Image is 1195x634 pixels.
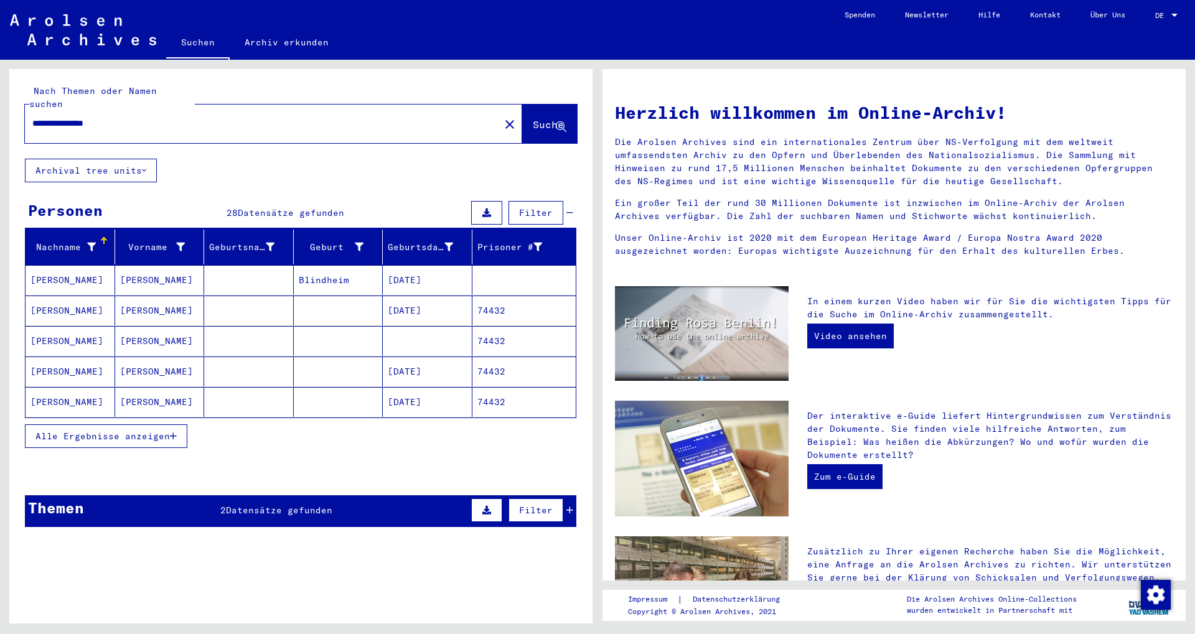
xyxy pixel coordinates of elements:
[294,230,383,264] mat-header-cell: Geburt‏
[209,241,274,254] div: Geburtsname
[120,237,204,257] div: Vorname
[472,296,576,325] mat-cell: 74432
[238,207,344,218] span: Datensätze gefunden
[26,326,115,356] mat-cell: [PERSON_NAME]
[615,401,789,516] img: eguide.jpg
[26,357,115,386] mat-cell: [PERSON_NAME]
[388,241,453,254] div: Geburtsdatum
[26,296,115,325] mat-cell: [PERSON_NAME]
[26,265,115,295] mat-cell: [PERSON_NAME]
[472,230,576,264] mat-header-cell: Prisoner #
[497,111,522,136] button: Clear
[472,387,576,417] mat-cell: 74432
[502,117,517,132] mat-icon: close
[1141,580,1171,610] img: Zustimmung ändern
[30,237,115,257] div: Nachname
[220,505,226,516] span: 2
[615,100,1173,126] h1: Herzlich willkommen im Online-Archiv!
[615,286,789,381] img: video.jpg
[35,431,170,442] span: Alle Ergebnisse anzeigen
[508,498,563,522] button: Filter
[299,241,364,254] div: Geburt‏
[388,237,472,257] div: Geburtsdatum
[383,230,472,264] mat-header-cell: Geburtsdatum
[472,357,576,386] mat-cell: 74432
[628,593,677,606] a: Impressum
[26,230,115,264] mat-header-cell: Nachname
[230,27,344,57] a: Archiv erkunden
[615,136,1173,188] p: Die Arolsen Archives sind ein internationales Zentrum über NS-Verfolgung mit dem weltweit umfasse...
[519,505,553,516] span: Filter
[519,207,553,218] span: Filter
[294,265,383,295] mat-cell: Blindheim
[615,197,1173,223] p: Ein großer Teil der rund 30 Millionen Dokumente ist inzwischen im Online-Archiv der Arolsen Archi...
[25,424,187,448] button: Alle Ergebnisse anzeigen
[628,593,795,606] div: |
[29,85,157,110] mat-label: Nach Themen oder Namen suchen
[615,231,1173,258] p: Unser Online-Archiv ist 2020 mit dem European Heritage Award / Europa Nostra Award 2020 ausgezeic...
[115,357,205,386] mat-cell: [PERSON_NAME]
[227,207,238,218] span: 28
[115,387,205,417] mat-cell: [PERSON_NAME]
[383,265,472,295] mat-cell: [DATE]
[383,357,472,386] mat-cell: [DATE]
[807,409,1173,462] p: Der interaktive e-Guide liefert Hintergrundwissen zum Verständnis der Dokumente. Sie finden viele...
[907,594,1077,605] p: Die Arolsen Archives Online-Collections
[533,118,564,131] span: Suche
[522,105,577,143] button: Suche
[115,265,205,295] mat-cell: [PERSON_NAME]
[807,295,1173,321] p: In einem kurzen Video haben wir für Sie die wichtigsten Tipps für die Suche im Online-Archiv zusa...
[807,545,1173,597] p: Zusätzlich zu Ihrer eigenen Recherche haben Sie die Möglichkeit, eine Anfrage an die Arolsen Arch...
[477,241,543,254] div: Prisoner #
[28,496,84,519] div: Themen
[115,296,205,325] mat-cell: [PERSON_NAME]
[10,14,156,45] img: Arolsen_neg.svg
[209,237,293,257] div: Geburtsname
[807,324,894,348] a: Video ansehen
[226,505,332,516] span: Datensätze gefunden
[1155,11,1169,20] span: DE
[28,199,103,221] div: Personen
[25,159,157,182] button: Archival tree units
[628,606,795,617] p: Copyright © Arolsen Archives, 2021
[299,237,383,257] div: Geburt‏
[907,605,1077,616] p: wurden entwickelt in Partnerschaft mit
[115,326,205,356] mat-cell: [PERSON_NAME]
[807,464,883,489] a: Zum e-Guide
[166,27,230,60] a: Suchen
[477,237,561,257] div: Prisoner #
[204,230,294,264] mat-header-cell: Geburtsname
[115,230,205,264] mat-header-cell: Vorname
[508,201,563,225] button: Filter
[26,387,115,417] mat-cell: [PERSON_NAME]
[1126,589,1173,620] img: yv_logo.png
[120,241,185,254] div: Vorname
[472,326,576,356] mat-cell: 74432
[30,241,96,254] div: Nachname
[683,593,795,606] a: Datenschutzerklärung
[383,387,472,417] mat-cell: [DATE]
[383,296,472,325] mat-cell: [DATE]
